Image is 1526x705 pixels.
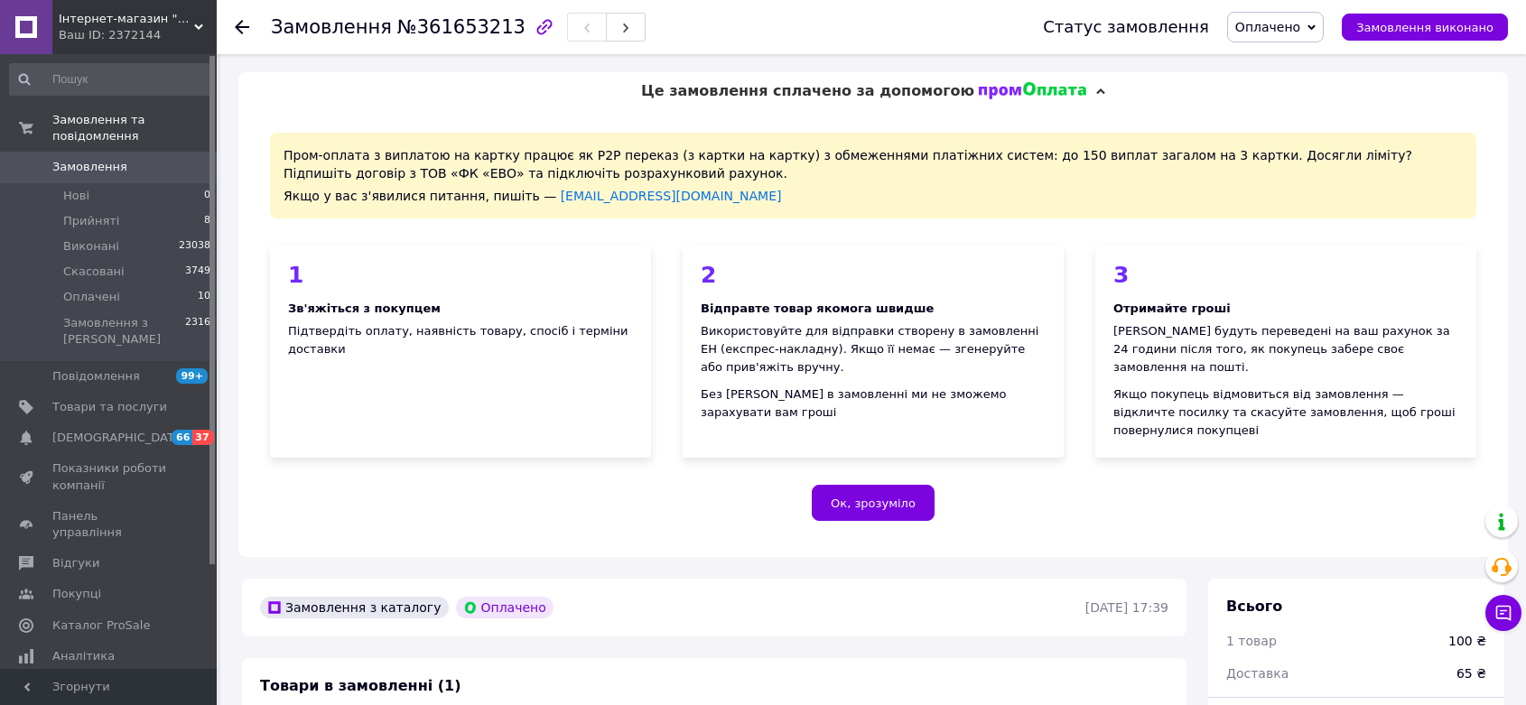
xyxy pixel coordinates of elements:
span: Замовлення виконано [1356,21,1493,34]
span: 66 [172,430,192,445]
span: 3749 [185,264,210,280]
span: Замовлення [52,159,127,175]
span: Замовлення та повідомлення [52,112,217,144]
span: 0 [204,188,210,204]
div: 65 ₴ [1446,654,1497,693]
div: Оплачено [456,597,554,618]
a: [EMAIL_ADDRESS][DOMAIN_NAME] [561,189,782,203]
span: Прийняті [63,213,119,229]
span: Це замовлення сплачено за допомогою [641,82,974,99]
div: 3 [1113,264,1458,286]
span: Замовлення [271,16,392,38]
span: Повідомлення [52,368,140,385]
img: evopay logo [979,82,1087,100]
input: Пошук [9,63,212,96]
span: Виконані [63,238,119,255]
div: Пром-оплата з виплатою на картку працює як P2P переказ (з картки на картку) з обмеженнями платіжн... [270,133,1476,218]
span: Всього [1226,598,1282,615]
span: 8 [204,213,210,229]
div: [PERSON_NAME] будуть переведені на ваш рахунок за 24 години після того, як покупець забере своє з... [1113,322,1458,376]
div: 1 [288,264,633,286]
span: Панель управління [52,508,167,541]
button: Чат з покупцем [1485,595,1521,631]
span: Ок, зрозуміло [831,496,916,510]
div: 100 ₴ [1448,632,1486,650]
span: Показники роботи компанії [52,460,167,493]
span: Оплачені [63,289,120,305]
div: Підтвердіть оплату, наявність товару, спосіб і терміни доставки [288,322,633,358]
span: Товари та послуги [52,399,167,415]
span: Оплачено [1235,20,1300,34]
span: Доставка [1226,666,1289,681]
span: №361653213 [397,16,526,38]
span: Покупці [52,586,101,602]
span: [DEMOGRAPHIC_DATA] [52,430,186,446]
span: 99+ [176,368,208,384]
span: 23038 [179,238,210,255]
span: Скасовані [63,264,125,280]
span: 1 товар [1226,634,1277,648]
b: Зв'яжіться з покупцем [288,301,441,315]
span: Нові [63,188,89,204]
div: Статус замовлення [1043,18,1209,36]
button: Ок, зрозуміло [812,485,935,521]
span: Відгуки [52,555,99,571]
b: Відправте товар якомога швидше [701,301,934,315]
div: Повернутися назад [235,18,249,36]
span: Аналітика [52,648,115,664]
span: Замовлення з [PERSON_NAME] [63,315,185,348]
span: 10 [198,289,210,305]
span: Каталог ProSale [52,617,150,634]
div: Якщо покупець відмовиться від замовлення — відкличте посилку та скасуйте замовлення, щоб гроші по... [1113,385,1458,440]
div: 2 [701,264,1046,286]
b: Отримайте гроші [1113,301,1231,315]
div: Якщо у вас з'явилися питання, пишіть — [284,187,1463,205]
div: Без [PERSON_NAME] в замовленні ми не зможемо зарахувати вам гроші [701,385,1046,422]
button: Замовлення виконано [1342,14,1508,41]
span: Товари в замовленні (1) [260,677,461,694]
span: 2316 [185,315,210,348]
div: Замовлення з каталогу [260,597,449,618]
span: Інтернет-магазин "Гармонія" [59,11,194,27]
time: [DATE] 17:39 [1085,600,1168,615]
div: Використовуйте для відправки створену в замовленні ЕН (експрес-накладну). Якщо її немає — згенеру... [701,322,1046,376]
div: Ваш ID: 2372144 [59,27,217,43]
span: 37 [192,430,213,445]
